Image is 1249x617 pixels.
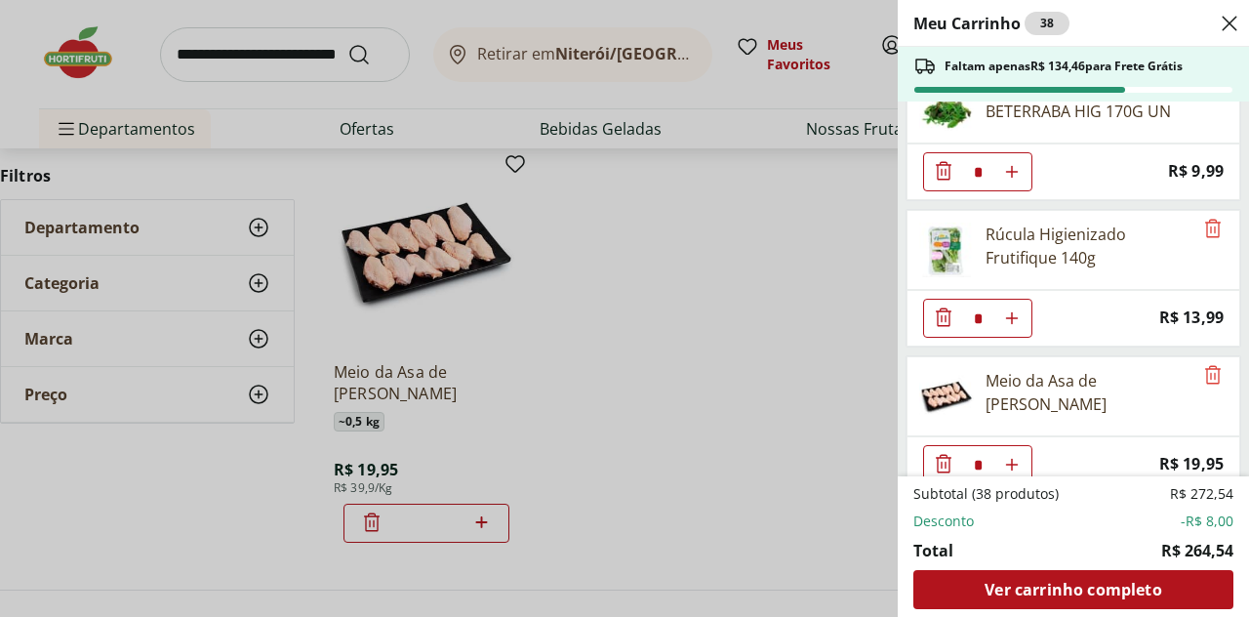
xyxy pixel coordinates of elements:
[1159,451,1224,477] span: R$ 19,95
[985,582,1161,597] span: Ver carrinho completo
[986,223,1192,269] div: Rúcula Higienizado Frutifique 140g
[1025,12,1069,35] div: 38
[963,300,992,337] input: Quantidade Atual
[913,484,1059,504] span: Subtotal (38 produtos)
[963,446,992,483] input: Quantidade Atual
[963,153,992,190] input: Quantidade Atual
[913,512,974,531] span: Desconto
[945,59,1183,74] span: Faltam apenas R$ 134,46 para Frete Grátis
[992,299,1031,338] button: Aumentar Quantidade
[1201,218,1225,241] button: Remove
[919,223,974,277] img: Principal
[919,369,974,424] img: Meio da Asa de Frango Resfriado
[986,369,1192,416] div: Meio da Asa de [PERSON_NAME]
[1181,512,1233,531] span: -R$ 8,00
[1170,484,1233,504] span: R$ 272,54
[924,152,963,191] button: Diminuir Quantidade
[1168,158,1224,185] span: R$ 9,99
[924,445,963,484] button: Diminuir Quantidade
[919,76,974,131] img: Principal
[924,299,963,338] button: Diminuir Quantidade
[913,570,1233,609] a: Ver carrinho completo
[992,445,1031,484] button: Aumentar Quantidade
[913,12,1069,35] h2: Meu Carrinho
[1161,539,1233,562] span: R$ 264,54
[1201,364,1225,388] button: Remove
[992,152,1031,191] button: Aumentar Quantidade
[1159,305,1224,331] span: R$ 13,99
[913,539,953,562] span: Total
